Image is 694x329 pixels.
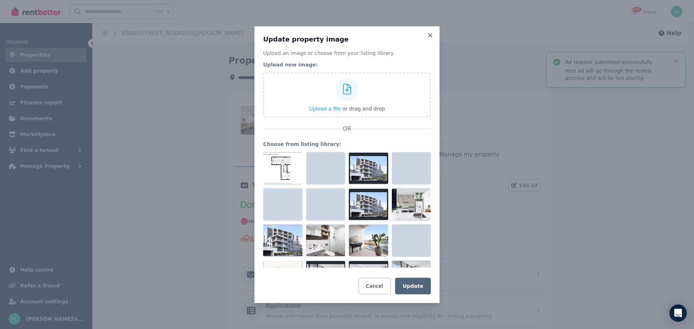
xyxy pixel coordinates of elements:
[669,304,687,322] div: Open Intercom Messenger
[263,140,431,148] legend: Choose from listing library:
[342,106,385,112] span: or drag and drop
[341,125,353,133] span: OR
[359,278,391,294] button: Cancel
[263,35,431,44] h3: Update property image
[309,105,385,112] button: Upload a file or drag and drop
[309,106,341,112] span: Upload a file
[395,278,431,294] button: Update
[263,49,431,57] p: Upload an image or choose from your listing library.
[263,61,431,68] legend: Upload new image:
